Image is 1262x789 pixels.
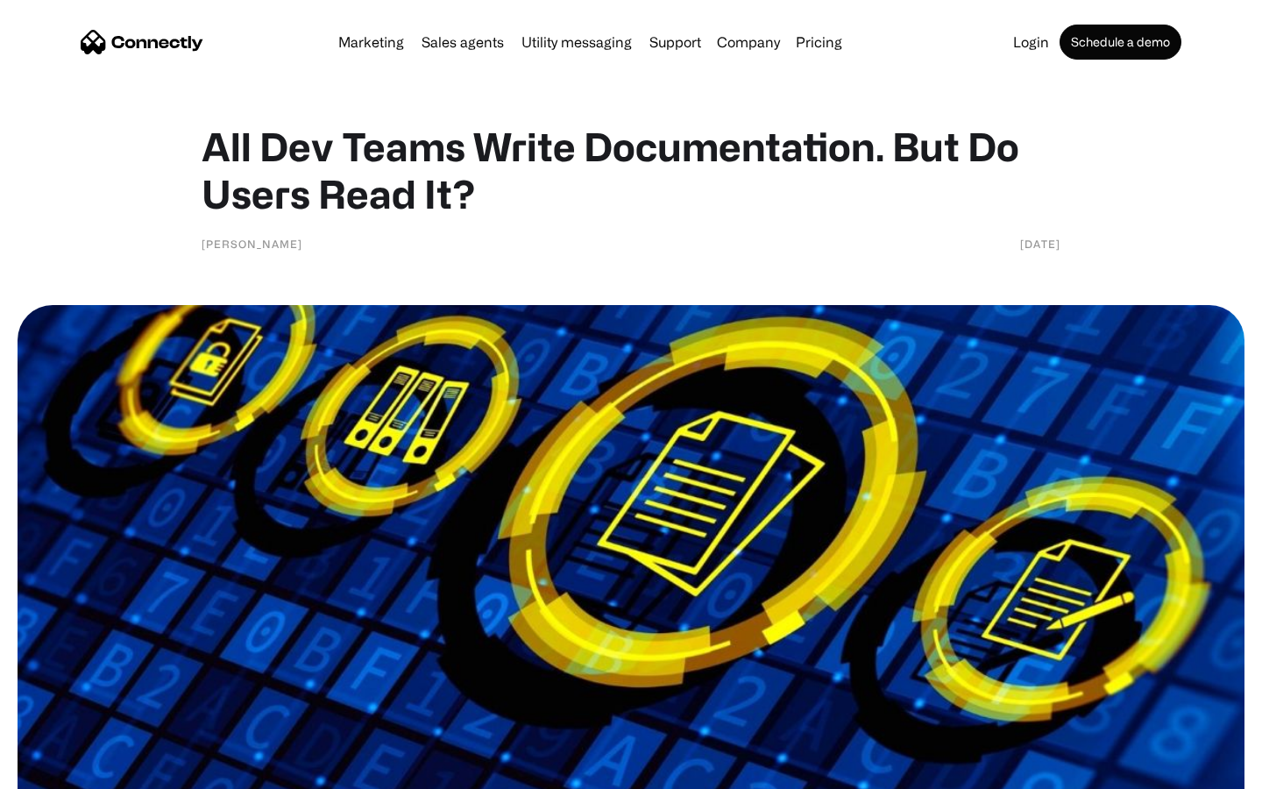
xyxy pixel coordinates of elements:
[514,35,639,49] a: Utility messaging
[35,758,105,783] ul: Language list
[331,35,411,49] a: Marketing
[642,35,708,49] a: Support
[1060,25,1181,60] a: Schedule a demo
[202,235,302,252] div: [PERSON_NAME]
[415,35,511,49] a: Sales agents
[1020,235,1060,252] div: [DATE]
[202,123,1060,217] h1: All Dev Teams Write Documentation. But Do Users Read It?
[1006,35,1056,49] a: Login
[717,30,780,54] div: Company
[18,758,105,783] aside: Language selected: English
[789,35,849,49] a: Pricing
